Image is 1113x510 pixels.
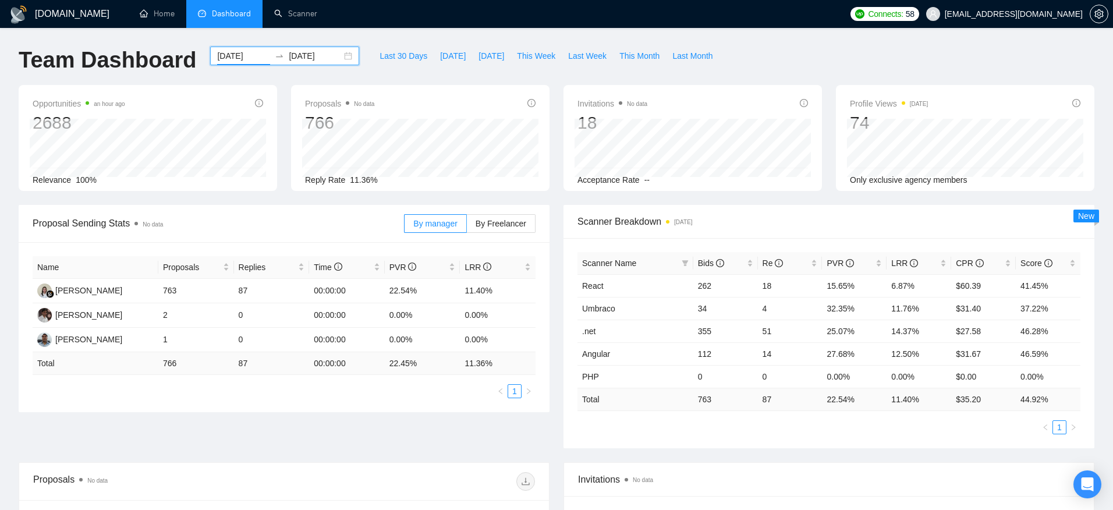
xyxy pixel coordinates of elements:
td: 0.00% [1016,365,1080,388]
span: info-circle [255,99,263,107]
a: GM[PERSON_NAME] [37,285,122,295]
td: Total [577,388,693,410]
input: End date [289,49,342,62]
span: Profile Views [850,97,928,111]
td: 0.00% [460,303,536,328]
span: CPR [956,258,983,268]
span: Scanner Name [582,258,636,268]
a: searchScanner [274,9,317,19]
span: info-circle [527,99,536,107]
td: 27.68% [822,342,887,365]
a: SA[PERSON_NAME] [37,310,122,319]
td: 0.00% [822,365,887,388]
li: Next Page [522,384,536,398]
td: $60.39 [951,274,1016,297]
a: PHP [582,372,599,381]
li: Previous Page [494,384,508,398]
span: No data [354,101,374,107]
span: Time [314,263,342,272]
a: 1 [1053,421,1066,434]
td: 22.54% [385,279,460,303]
span: [DATE] [478,49,504,62]
button: Last Week [562,47,613,65]
a: MK[PERSON_NAME] [37,334,122,343]
td: 46.59% [1016,342,1080,365]
span: -- [644,175,650,185]
td: 766 [158,352,234,375]
td: 00:00:00 [309,303,385,328]
span: right [1070,424,1077,431]
span: PVR [389,263,417,272]
span: to [275,51,284,61]
span: Replies [239,261,296,274]
td: 11.40 % [887,388,951,410]
li: 1 [508,384,522,398]
span: Last Week [568,49,607,62]
td: 00:00:00 [309,352,385,375]
td: 15.65% [822,274,887,297]
span: No data [143,221,163,228]
span: Only exclusive agency members [850,175,967,185]
td: 112 [693,342,758,365]
a: Umbraco [582,304,615,313]
button: right [1066,420,1080,434]
li: Next Page [1066,420,1080,434]
span: No data [633,477,653,483]
span: PVR [827,258,854,268]
td: 262 [693,274,758,297]
span: Bids [698,258,724,268]
button: This Month [613,47,666,65]
div: [PERSON_NAME] [55,309,122,321]
td: 41.45% [1016,274,1080,297]
td: 1 [158,328,234,352]
a: setting [1090,9,1108,19]
td: 0 [234,328,310,352]
td: 11.76% [887,297,951,320]
span: setting [1090,9,1108,19]
input: Start date [217,49,270,62]
span: Last Month [672,49,713,62]
span: info-circle [910,259,918,267]
img: GM [37,284,52,298]
button: [DATE] [434,47,472,65]
span: info-circle [775,259,783,267]
span: Connects: [868,8,903,20]
span: Re [763,258,784,268]
span: 58 [906,8,914,20]
span: Proposals [305,97,374,111]
div: 2688 [33,112,125,134]
img: gigradar-bm.png [46,290,54,298]
time: [DATE] [674,219,692,225]
th: Proposals [158,256,234,279]
div: 766 [305,112,374,134]
a: React [582,281,604,291]
span: info-circle [976,259,984,267]
span: Proposal Sending Stats [33,216,404,231]
button: setting [1090,5,1108,23]
span: dashboard [198,9,206,17]
td: 6.87% [887,274,951,297]
td: 14 [758,342,823,365]
span: info-circle [1044,259,1052,267]
td: 11.40% [460,279,536,303]
td: 00:00:00 [309,279,385,303]
div: 74 [850,112,928,134]
div: [PERSON_NAME] [55,284,122,297]
td: 0.00% [460,328,536,352]
td: 11.36 % [460,352,536,375]
th: Replies [234,256,310,279]
td: 355 [693,320,758,342]
span: Proposals [163,261,221,274]
td: $0.00 [951,365,1016,388]
td: 22.54 % [822,388,887,410]
span: Invitations [577,97,647,111]
td: 32.35% [822,297,887,320]
td: Total [33,352,158,375]
td: 2 [158,303,234,328]
td: 4 [758,297,823,320]
div: Proposals [33,472,284,491]
td: 22.45 % [385,352,460,375]
div: 18 [577,112,647,134]
img: MK [37,332,52,347]
span: filter [682,260,689,267]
